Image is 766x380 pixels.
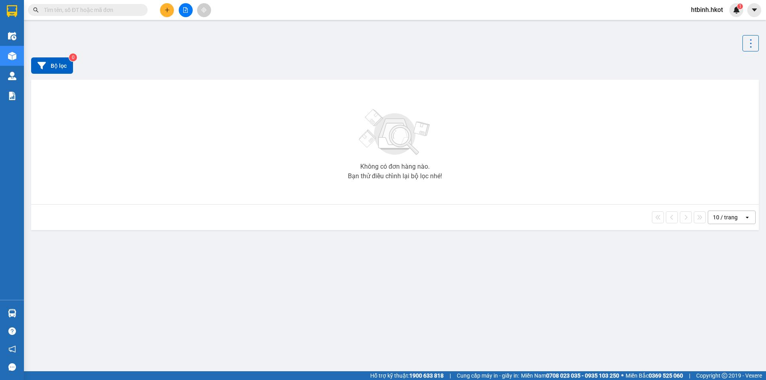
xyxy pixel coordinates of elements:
span: Hỗ trợ kỹ thuật: [370,371,444,380]
span: file-add [183,7,188,13]
button: plus [160,3,174,17]
button: Bộ lọc [31,57,73,74]
sup: 0 [69,53,77,61]
span: question-circle [8,327,16,335]
span: Miền Nam [521,371,619,380]
strong: 0708 023 035 - 0935 103 250 [546,372,619,379]
span: | [689,371,690,380]
span: Cung cấp máy in - giấy in: [457,371,519,380]
img: solution-icon [8,92,16,100]
span: message [8,363,16,371]
img: icon-new-feature [733,6,740,14]
strong: 0369 525 060 [649,372,683,379]
img: svg+xml;base64,PHN2ZyBjbGFzcz0ibGlzdC1wbHVnX19zdmciIHhtbG5zPSJodHRwOi8vd3d3LnczLm9yZy8yMDAwL3N2Zy... [355,104,435,160]
sup: 1 [737,4,743,9]
svg: open [744,214,750,221]
span: caret-down [751,6,758,14]
span: | [450,371,451,380]
span: htbinh.hkot [685,5,729,15]
img: warehouse-icon [8,32,16,40]
span: aim [201,7,207,13]
img: warehouse-icon [8,72,16,80]
div: Bạn thử điều chỉnh lại bộ lọc nhé! [348,173,442,179]
button: aim [197,3,211,17]
span: notification [8,345,16,353]
img: warehouse-icon [8,309,16,317]
button: file-add [179,3,193,17]
span: Miền Bắc [626,371,683,380]
span: search [33,7,39,13]
div: Không có đơn hàng nào. [360,163,430,170]
input: Tìm tên, số ĐT hoặc mã đơn [44,6,138,14]
button: caret-down [747,3,761,17]
span: copyright [722,373,727,378]
span: plus [164,7,170,13]
div: 10 / trang [713,213,738,221]
img: warehouse-icon [8,52,16,60]
img: logo-vxr [7,5,17,17]
span: ⚪️ [621,374,624,377]
span: 1 [738,4,741,9]
strong: 1900 633 818 [409,372,444,379]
